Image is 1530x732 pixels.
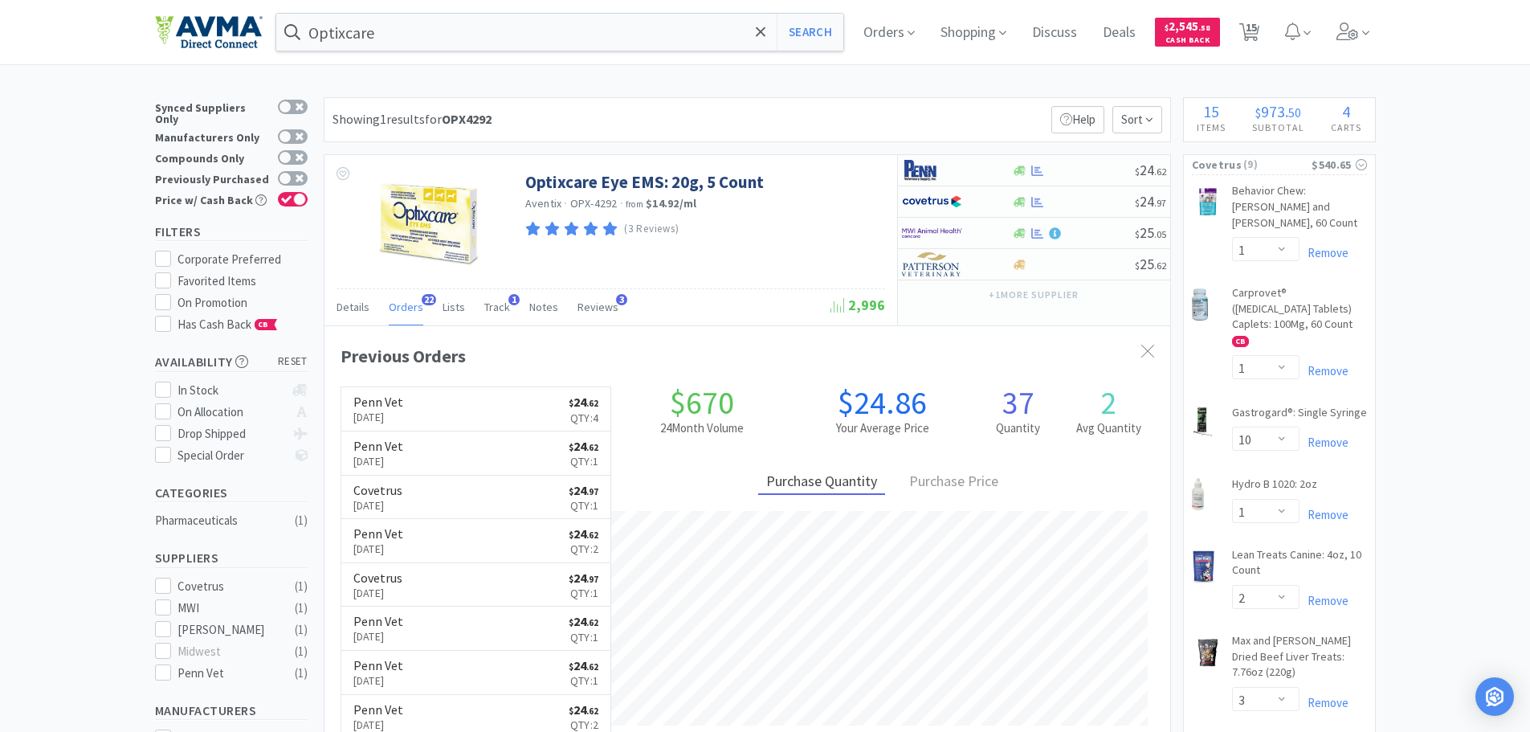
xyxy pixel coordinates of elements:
[1233,27,1266,42] a: 15
[295,664,308,683] div: ( 1 )
[1255,104,1261,121] span: $
[569,613,598,629] span: 24
[1242,157,1312,173] span: ( 9 )
[569,570,598,586] span: 24
[569,486,573,497] span: $
[442,111,492,127] strong: OPX4292
[569,584,598,602] p: Qty: 1
[1135,197,1140,209] span: $
[1192,550,1215,583] img: ed537a1d4e5e49509db04026153d78b2_29663.png
[564,196,567,211] span: ·
[177,272,308,291] div: Favorited Items
[276,14,844,51] input: Search by item, sku, manufacturer, ingredient, size...
[1239,120,1318,135] h4: Subtotal
[1165,36,1210,47] span: Cash Back
[1232,285,1367,354] a: Carprovet® ([MEDICAL_DATA] Tablets) Caplets: 100Mg, 60 Count CB
[1232,476,1317,499] a: Hydro B 1020: 2oz
[177,403,284,422] div: On Allocation
[1299,507,1348,522] a: Remove
[177,424,284,444] div: Drop Shipped
[1299,695,1348,710] a: Remove
[586,574,598,585] span: . 97
[1232,547,1367,585] a: Lean Treats Canine: 4oz, 10 Count
[1135,228,1140,240] span: $
[295,577,308,596] div: ( 1 )
[155,353,308,371] h5: Availability
[1135,166,1140,178] span: $
[1192,156,1242,174] span: Covetrus
[508,294,520,305] span: 1
[295,642,308,661] div: ( 1 )
[1063,386,1154,419] h1: 2
[353,571,402,584] h6: Covetrus
[295,620,308,640] div: ( 1 )
[1192,478,1205,510] img: 73e0b3a9074d4765bb4ced10fb0f695e_27059.png
[1299,245,1348,260] a: Remove
[569,525,598,542] span: 24
[569,574,573,585] span: $
[569,442,573,453] span: $
[443,300,465,314] span: Lists
[353,628,403,645] p: [DATE]
[177,642,277,661] div: Midwest
[341,607,611,651] a: Penn Vet[DATE]$24.62Qty:1
[353,440,403,452] h6: Penn Vet
[1165,18,1210,34] span: 2,545
[353,540,403,558] p: [DATE]
[484,300,510,314] span: Track
[353,659,403,672] h6: Penn Vet
[1299,593,1348,608] a: Remove
[611,419,792,438] h2: 24 Month Volume
[353,584,402,602] p: [DATE]
[337,300,369,314] span: Details
[341,431,611,476] a: Penn Vet[DATE]$24.62Qty:1
[1165,22,1169,33] span: $
[1155,10,1220,54] a: $2,545.58Cash Back
[341,651,611,695] a: Penn Vet[DATE]$24.62Qty:1
[1154,260,1166,272] span: . 62
[973,386,1063,419] h1: 37
[278,354,308,370] span: reset
[177,317,278,332] span: Has Cash Back
[569,438,598,454] span: 24
[353,615,403,628] h6: Penn Vet
[155,15,263,49] img: e4e33dab9f054f5782a47901c742baa9_102.png
[1063,419,1154,438] h2: Avg Quantity
[177,446,284,465] div: Special Order
[1239,104,1318,120] div: .
[577,300,618,314] span: Reviews
[586,398,598,409] span: . 62
[525,196,562,211] a: Aventix
[525,171,764,193] a: Optixcare Eye EMS: 20g, 5 Count
[1192,186,1224,216] img: 681b1b4e6b9343e5b852ff4c99cff639_515938.png
[1112,106,1162,133] span: Sort
[616,294,627,305] span: 3
[295,599,308,618] div: ( 1 )
[1096,26,1142,40] a: Deals
[177,620,277,640] div: [PERSON_NAME]
[155,100,270,125] div: Synced Suppliers Only
[1288,104,1301,121] span: 50
[155,223,308,241] h5: Filters
[569,394,598,410] span: 24
[569,661,573,673] span: $
[1051,106,1104,133] p: Help
[792,386,973,419] h1: $24.86
[569,705,573,717] span: $
[422,294,436,305] span: 22
[353,672,403,689] p: [DATE]
[569,540,598,558] p: Qty: 2
[902,252,962,276] img: f5e969b455434c6296c6d81ef179fa71_3.png
[901,470,1006,495] div: Purchase Price
[353,452,403,470] p: [DATE]
[155,171,270,185] div: Previously Purchased
[341,563,611,607] a: Covetrus[DATE]$24.97Qty:1
[295,511,308,530] div: ( 1 )
[1233,337,1248,346] span: CB
[626,198,643,210] span: from
[1261,101,1285,121] span: 973
[389,300,423,314] span: Orders
[586,530,598,541] span: . 62
[1299,435,1348,450] a: Remove
[155,511,285,530] div: Pharmaceuticals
